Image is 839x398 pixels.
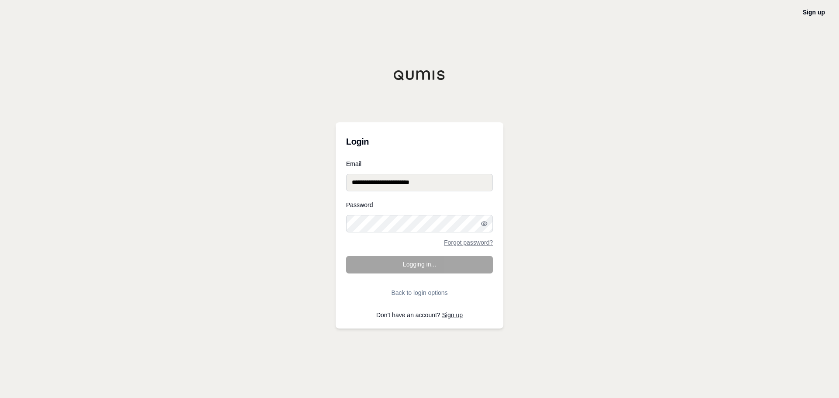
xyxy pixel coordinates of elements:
a: Sign up [442,311,463,318]
h3: Login [346,133,493,150]
button: Back to login options [346,284,493,301]
label: Email [346,161,493,167]
label: Password [346,202,493,208]
a: Sign up [803,9,825,16]
img: Qumis [393,70,446,80]
p: Don't have an account? [346,312,493,318]
a: Forgot password? [444,239,493,246]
